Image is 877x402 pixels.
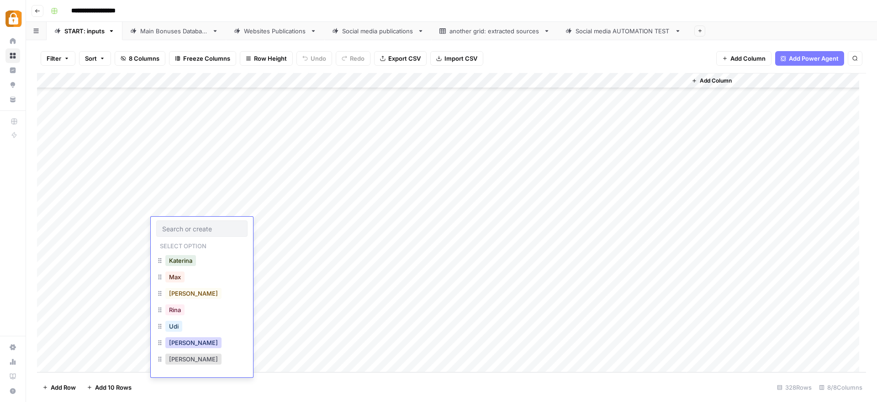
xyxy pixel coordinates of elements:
[162,224,242,233] input: Search or create
[156,240,210,251] p: Select option
[47,22,122,40] a: START: inputs
[95,383,132,392] span: Add 10 Rows
[815,380,866,395] div: 8/8 Columns
[444,54,477,63] span: Import CSV
[79,51,111,66] button: Sort
[226,22,324,40] a: Websites Publications
[430,51,483,66] button: Import CSV
[165,354,222,365] button: [PERSON_NAME]
[388,54,421,63] span: Export CSV
[156,270,248,286] div: Max
[165,304,185,315] button: Rina
[156,303,248,319] div: Rina
[156,286,248,303] div: [PERSON_NAME]
[5,34,20,48] a: Home
[5,355,20,369] a: Usage
[296,51,332,66] button: Undo
[156,352,248,368] div: [PERSON_NAME]
[156,335,248,352] div: [PERSON_NAME]
[5,78,20,92] a: Opportunities
[789,54,839,63] span: Add Power Agent
[558,22,689,40] a: Social media AUTOMATION TEST
[165,321,182,332] button: Udi
[51,383,76,392] span: Add Row
[81,380,137,395] button: Add 10 Rows
[342,26,414,36] div: Social media publications
[5,384,20,398] button: Help + Support
[5,369,20,384] a: Learning Hub
[700,77,732,85] span: Add Column
[41,51,75,66] button: Filter
[156,253,248,270] div: Katerina
[85,54,97,63] span: Sort
[716,51,771,66] button: Add Column
[169,51,236,66] button: Freeze Columns
[115,51,165,66] button: 8 Columns
[165,288,222,299] button: [PERSON_NAME]
[165,255,196,266] button: Katerina
[240,51,293,66] button: Row Height
[5,92,20,107] a: Your Data
[129,54,159,63] span: 8 Columns
[5,48,20,63] a: Browse
[254,54,287,63] span: Row Height
[140,26,208,36] div: Main Bonuses Database
[773,380,815,395] div: 328 Rows
[730,54,766,63] span: Add Column
[5,7,20,30] button: Workspace: Adzz
[64,26,105,36] div: START: inputs
[5,63,20,78] a: Insights
[156,368,248,385] div: [PERSON_NAME]
[183,54,230,63] span: Freeze Columns
[311,54,326,63] span: Undo
[122,22,226,40] a: Main Bonuses Database
[350,54,365,63] span: Redo
[688,75,735,87] button: Add Column
[775,51,844,66] button: Add Power Agent
[576,26,671,36] div: Social media AUTOMATION TEST
[324,22,432,40] a: Social media publications
[156,319,248,335] div: Udi
[37,380,81,395] button: Add Row
[374,51,427,66] button: Export CSV
[5,10,22,27] img: Adzz Logo
[5,340,20,355] a: Settings
[47,54,61,63] span: Filter
[432,22,558,40] a: another grid: extracted sources
[336,51,370,66] button: Redo
[449,26,540,36] div: another grid: extracted sources
[244,26,306,36] div: Websites Publications
[165,337,222,348] button: [PERSON_NAME]
[165,271,185,282] button: Max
